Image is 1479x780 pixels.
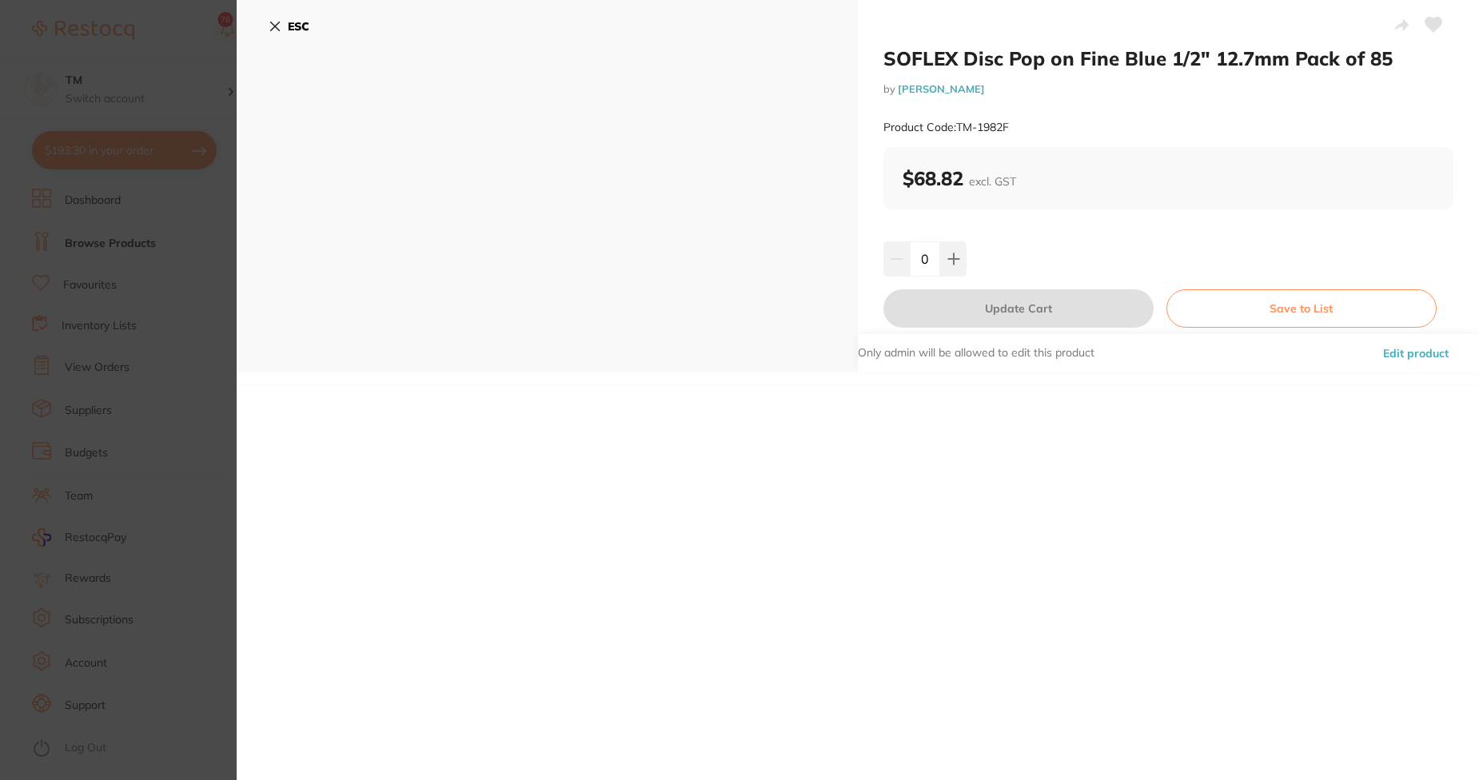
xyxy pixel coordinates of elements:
button: ESC [269,13,309,40]
button: Update Cart [883,289,1154,328]
h2: SOFLEX Disc Pop on Fine Blue 1/2" 12.7mm Pack of 85 [883,46,1453,70]
a: [PERSON_NAME] [898,82,985,95]
small: by [883,83,1453,95]
b: ESC [288,19,309,34]
small: Product Code: TM-1982F [883,121,1009,134]
b: $68.82 [903,166,1016,190]
button: Edit product [1378,334,1453,372]
span: excl. GST [969,174,1016,189]
p: Only admin will be allowed to edit this product [858,345,1094,361]
button: Save to List [1166,289,1437,328]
